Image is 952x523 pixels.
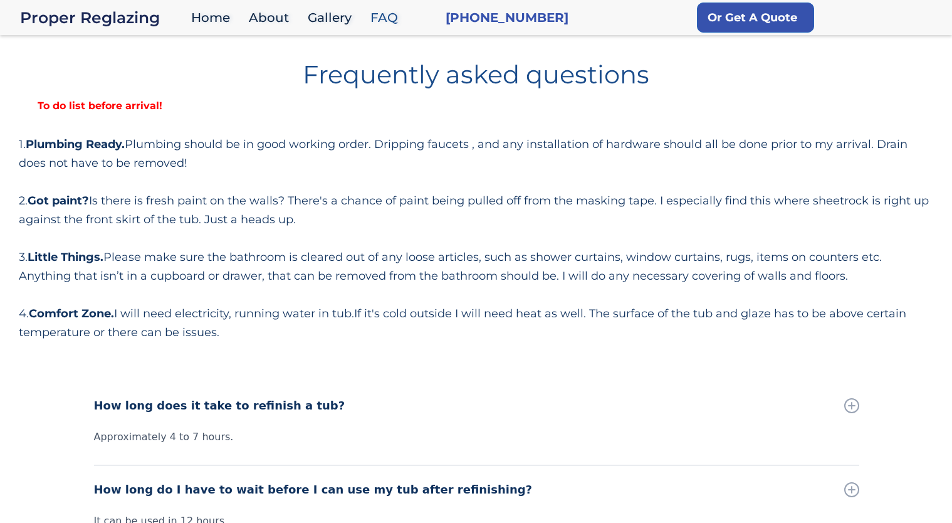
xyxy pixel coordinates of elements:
a: Home [185,4,243,31]
a: Gallery [301,4,364,31]
div: Approximately 4 to 7 hours. [94,430,859,445]
div: 1. Plumbing should be in good working order. Dripping faucets , and any installation of hardware ... [19,135,933,342]
a: FAQ [364,4,411,31]
a: Or Get A Quote [697,3,814,33]
a: home [20,9,185,26]
div: How long does it take to refinish a tub? [94,397,345,415]
a: [PHONE_NUMBER] [446,9,568,26]
strong: Little Things. [28,250,103,264]
div: How long do I have to wait before I can use my tub after refinishing? [94,481,533,499]
h1: Frequently asked questions [19,52,933,87]
strong: Comfort Zone. [29,307,114,320]
div: Proper Reglazing [20,9,185,26]
a: About [243,4,301,31]
strong: Got paint? [28,194,89,208]
strong: Plumbing Ready. [26,137,125,151]
strong: To do list before arrival! [19,100,181,112]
